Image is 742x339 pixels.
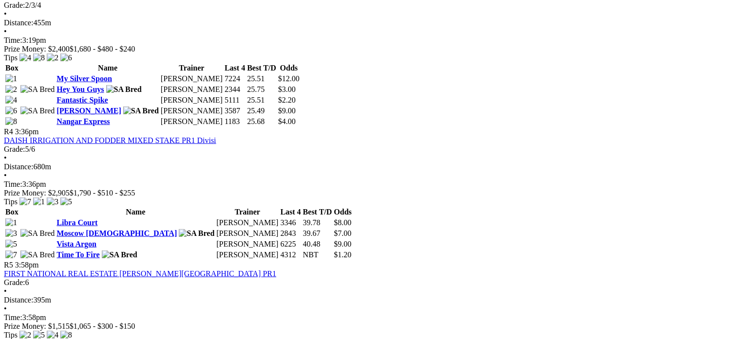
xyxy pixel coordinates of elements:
span: Time: [4,36,22,44]
img: 7 [19,197,31,206]
span: 3:58pm [15,261,39,269]
img: 6 [60,54,72,62]
span: 3:36pm [15,127,39,136]
div: Prize Money: $2,400 [4,45,738,54]
div: 3:36pm [4,180,738,189]
div: 3:58pm [4,313,738,322]
td: [PERSON_NAME] [216,250,279,260]
span: $7.00 [334,229,351,237]
img: SA Bred [20,85,55,94]
div: Prize Money: $2,905 [4,189,738,197]
span: • [4,154,7,162]
img: 8 [5,117,17,126]
span: Grade: [4,1,25,9]
td: 39.67 [303,229,333,238]
a: Moscow [DEMOGRAPHIC_DATA] [57,229,177,237]
td: 2344 [224,85,246,94]
img: 1 [5,218,17,227]
td: 25.68 [247,117,277,126]
td: 6225 [280,239,301,249]
th: Trainer [216,207,279,217]
span: $8.00 [334,218,351,227]
th: Last 4 [280,207,301,217]
td: 5111 [224,95,246,105]
span: Box [5,64,19,72]
td: [PERSON_NAME] [160,106,223,116]
img: 1 [5,74,17,83]
img: 4 [19,54,31,62]
td: NBT [303,250,333,260]
td: [PERSON_NAME] [216,239,279,249]
a: My Silver Spoon [57,74,112,83]
img: SA Bred [106,85,142,94]
span: • [4,304,7,313]
td: [PERSON_NAME] [160,85,223,94]
td: 3346 [280,218,301,228]
span: Time: [4,313,22,321]
td: 1183 [224,117,246,126]
img: SA Bred [20,107,55,115]
span: Distance: [4,296,33,304]
img: 3 [5,229,17,238]
img: SA Bred [102,250,137,259]
span: $4.00 [278,117,296,125]
span: Grade: [4,278,25,286]
img: SA Bred [20,229,55,238]
th: Odds [278,63,300,73]
span: $2.20 [278,96,296,104]
img: 4 [5,96,17,105]
img: 5 [60,197,72,206]
td: 40.48 [303,239,333,249]
a: Hey You Guys [57,85,104,93]
th: Odds [333,207,352,217]
a: Fantastic Spike [57,96,108,104]
div: Prize Money: $1,515 [4,322,738,331]
td: [PERSON_NAME] [216,229,279,238]
td: [PERSON_NAME] [160,74,223,84]
img: 2 [47,54,58,62]
a: [PERSON_NAME] [57,107,121,115]
span: $9.00 [334,240,351,248]
span: $1,065 - $300 - $150 [70,322,135,330]
td: 4312 [280,250,301,260]
td: 3587 [224,106,246,116]
span: • [4,171,7,179]
td: 2843 [280,229,301,238]
th: Best T/D [303,207,333,217]
span: $12.00 [278,74,300,83]
img: 8 [33,54,45,62]
td: 25.51 [247,95,277,105]
a: DAISH IRRIGATION AND FODDER MIXED STAKE PR1 Divisi [4,136,216,144]
img: 5 [5,240,17,249]
img: 1 [33,197,45,206]
th: Name [56,207,215,217]
span: • [4,10,7,18]
th: Name [56,63,159,73]
span: Box [5,208,19,216]
span: Time: [4,180,22,188]
div: 3:19pm [4,36,738,45]
span: Distance: [4,162,33,171]
div: 6 [4,278,738,287]
td: 39.78 [303,218,333,228]
span: $9.00 [278,107,296,115]
a: Vista Argon [57,240,96,248]
span: Distance: [4,18,33,27]
span: R4 [4,127,13,136]
span: R5 [4,261,13,269]
span: Tips [4,331,18,339]
td: [PERSON_NAME] [216,218,279,228]
span: Tips [4,197,18,206]
span: Grade: [4,145,25,153]
a: Libra Court [57,218,97,227]
img: 3 [47,197,58,206]
td: 25.51 [247,74,277,84]
img: 7 [5,250,17,259]
div: 680m [4,162,738,171]
a: Nangar Express [57,117,110,125]
div: 395m [4,296,738,304]
td: [PERSON_NAME] [160,95,223,105]
th: Trainer [160,63,223,73]
th: Last 4 [224,63,246,73]
td: 25.75 [247,85,277,94]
